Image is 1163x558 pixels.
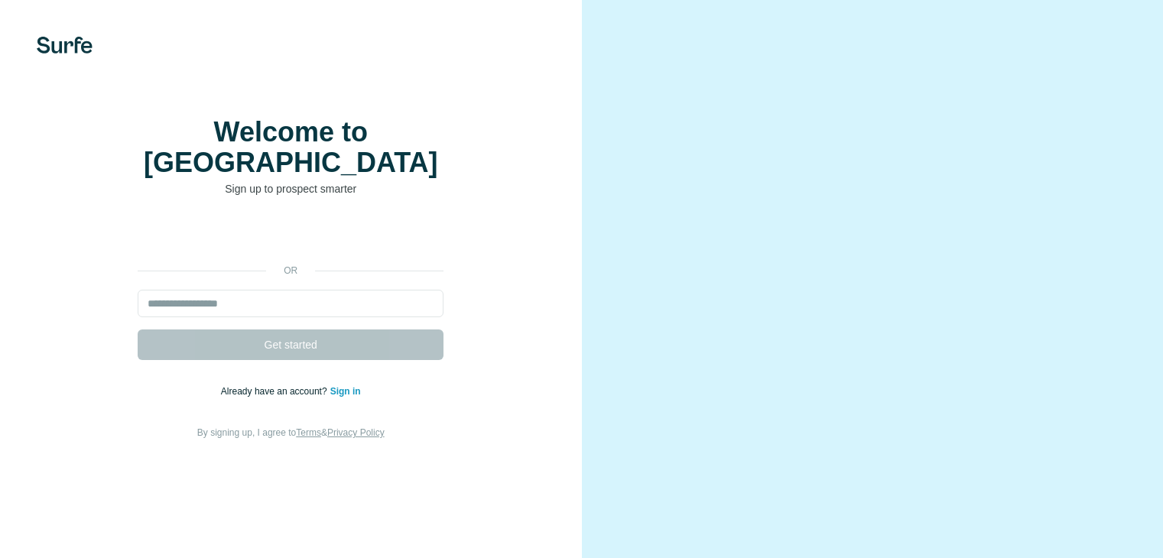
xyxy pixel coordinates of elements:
[266,264,315,277] p: or
[130,219,451,253] iframe: Sign in with Google Button
[327,427,385,438] a: Privacy Policy
[138,117,443,178] h1: Welcome to [GEOGRAPHIC_DATA]
[330,386,361,397] a: Sign in
[138,181,443,196] p: Sign up to prospect smarter
[296,427,321,438] a: Terms
[221,386,330,397] span: Already have an account?
[37,37,93,54] img: Surfe's logo
[197,427,385,438] span: By signing up, I agree to &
